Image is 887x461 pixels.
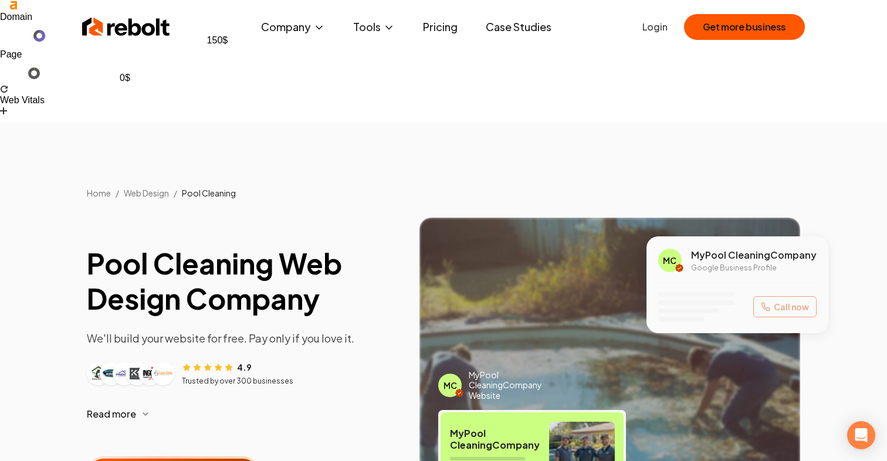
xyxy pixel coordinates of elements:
[154,364,172,383] img: Customer logo 6
[21,69,26,78] span: 1
[68,187,819,199] nav: Breadcrumb
[847,421,875,449] div: Open Intercom Messenger
[663,255,676,266] span: MC
[469,370,563,401] span: My Pool Cleaning Company Website
[84,69,89,78] span: 3
[120,71,138,85] div: 0$
[59,69,65,78] span: 8
[691,248,817,262] span: My Pool Cleaning Company
[120,62,131,71] span: st
[237,361,252,373] span: 4.9
[6,67,40,79] a: ur1
[94,69,108,78] span: kw
[69,69,82,78] span: rd
[115,364,134,383] img: Customer logo 3
[443,379,457,391] span: MC
[182,188,236,198] span: Pool Cleaning
[102,364,121,383] img: Customer logo 2
[344,15,404,39] button: Tools
[45,69,57,78] span: rp
[6,69,19,78] span: ur
[684,14,805,40] button: Get more business
[174,187,177,199] li: /
[87,188,111,198] a: Home
[141,364,160,383] img: Customer logo 5
[87,400,401,428] button: Read more
[252,15,334,39] button: Company
[69,69,89,78] a: rd3
[87,361,401,386] article: Customer reviews
[120,62,138,71] a: st0
[124,188,169,198] span: Web Design
[82,15,170,39] img: Rebolt Logo
[94,69,115,78] a: kw1
[691,263,817,273] p: Google Business Profile
[182,361,252,373] div: Rating: 4.9 out of 5 stars
[87,330,401,347] p: We'll build your website for free. Pay only if you love it.
[87,362,175,385] div: Customer logos
[414,15,467,39] a: Pricing
[116,187,119,199] li: /
[182,377,293,386] p: Trusted by over 300 businesses
[45,69,64,78] a: rp8
[110,69,116,78] span: 1
[87,407,136,421] span: Read more
[133,62,138,71] span: 0
[642,20,668,34] a: Login
[87,246,401,316] h1: Pool Cleaning Web Design Company
[476,15,561,39] a: Case Studies
[89,364,108,383] img: Customer logo 1
[128,364,147,383] img: Customer logo 4
[450,428,540,451] span: My Pool Cleaning Company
